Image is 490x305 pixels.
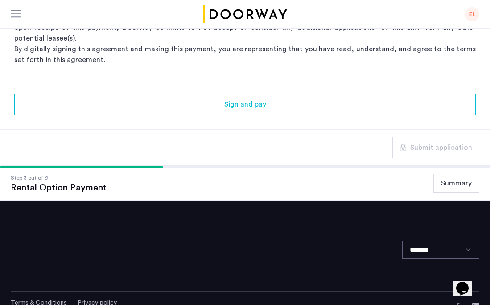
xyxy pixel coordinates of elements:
p: Upon receipt of this payment, Doorway commits to not accept or consider any additional applicatio... [14,22,476,44]
button: button [14,94,476,115]
iframe: chat widget [453,269,481,296]
span: Submit application [410,142,472,153]
button: Summary [433,174,479,193]
select: Language select [402,241,479,259]
a: Cazamio logo [202,5,289,23]
div: EL [465,7,479,21]
button: button [392,137,479,158]
div: Step 3 out of 9 [11,173,107,182]
img: logo [202,5,289,23]
span: Sign and pay [224,99,266,110]
p: By digitally signing this agreement and making this payment, you are representing that you have r... [14,44,476,65]
div: Rental Option Payment [11,182,107,193]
